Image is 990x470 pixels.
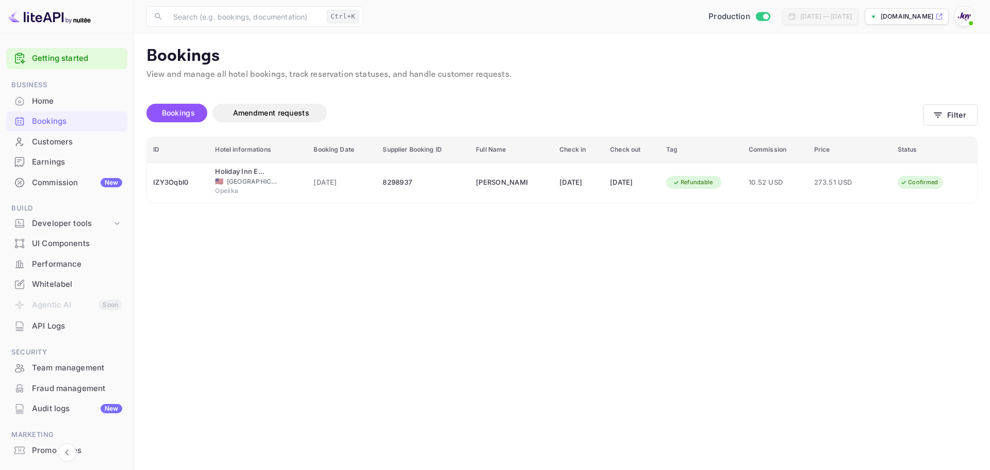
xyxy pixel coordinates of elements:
th: Supplier Booking ID [376,137,470,163]
div: Fraud management [6,379,127,399]
a: Team management [6,358,127,377]
div: IZY3Oqbl0 [153,174,203,191]
th: Status [892,137,977,163]
a: Customers [6,132,127,151]
div: Commission [32,177,122,189]
div: Refundable [666,176,720,189]
a: Whitelabel [6,274,127,294]
th: Check in [553,137,604,163]
span: Opelika [215,186,267,196]
span: Business [6,79,127,91]
div: Bookings [6,111,127,132]
div: Confirmed [894,176,945,189]
div: API Logs [32,320,122,332]
th: ID [147,137,209,163]
p: [DOMAIN_NAME] [881,12,933,21]
p: View and manage all hotel bookings, track reservation statuses, and handle customer requests. [146,69,978,81]
span: [DATE] [313,177,370,188]
a: Audit logsNew [6,399,127,418]
div: Developer tools [32,218,112,230]
div: Whitelabel [6,274,127,295]
button: Collapse navigation [58,443,76,462]
th: Tag [660,137,742,163]
div: CommissionNew [6,173,127,193]
div: UI Components [32,238,122,250]
div: Holiday Inn Express Hotel and Suites of Opelika/Auburn, an IHG Hotel [215,167,267,177]
div: Audit logs [32,403,122,415]
div: Home [6,91,127,111]
div: 8298937 [383,174,464,191]
a: Earnings [6,152,127,171]
a: Getting started [32,53,122,64]
div: Fraud management [32,383,122,395]
div: Audit logsNew [6,399,127,419]
div: Ctrl+K [327,10,359,23]
div: Promo codes [6,441,127,461]
a: Home [6,91,127,110]
div: New [101,178,122,187]
button: Filter [923,104,978,125]
div: Lana Loyed [476,174,527,191]
div: Developer tools [6,215,127,233]
div: Whitelabel [32,279,122,290]
span: Build [6,203,127,214]
div: Customers [32,136,122,148]
div: Team management [32,362,122,374]
th: Booking Date [307,137,376,163]
div: account-settings tabs [146,104,923,122]
a: Fraud management [6,379,127,398]
th: Commission [742,137,808,163]
a: Bookings [6,111,127,131]
span: Bookings [162,108,195,117]
div: Earnings [6,152,127,172]
span: Security [6,347,127,358]
div: Performance [32,258,122,270]
a: API Logs [6,316,127,335]
th: Hotel informations [209,137,307,163]
span: [GEOGRAPHIC_DATA] [227,177,278,186]
div: Promo codes [32,445,122,457]
div: Customers [6,132,127,152]
div: API Logs [6,316,127,336]
span: United States of America [215,178,223,185]
div: Home [32,95,122,107]
th: Full Name [470,137,553,163]
a: Performance [6,254,127,273]
span: 273.51 USD [814,177,866,188]
div: [DATE] [559,174,598,191]
div: Getting started [6,48,127,69]
div: New [101,404,122,413]
div: Bookings [32,116,122,127]
span: 10.52 USD [749,177,802,188]
th: Price [808,137,892,163]
div: [DATE] [610,174,654,191]
span: Marketing [6,429,127,441]
div: Switch to Sandbox mode [704,11,774,23]
div: UI Components [6,234,127,254]
span: Production [708,11,750,23]
a: UI Components [6,234,127,253]
input: Search (e.g. bookings, documentation) [167,6,323,27]
table: booking table [147,137,977,203]
img: LiteAPI logo [8,8,91,25]
th: Check out [604,137,660,163]
div: Earnings [32,156,122,168]
div: [DATE] — [DATE] [800,12,852,21]
div: Team management [6,358,127,378]
p: Bookings [146,46,978,67]
a: Promo codes [6,441,127,460]
a: CommissionNew [6,173,127,192]
span: Amendment requests [233,108,309,117]
img: With Joy [956,8,972,25]
div: Performance [6,254,127,274]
